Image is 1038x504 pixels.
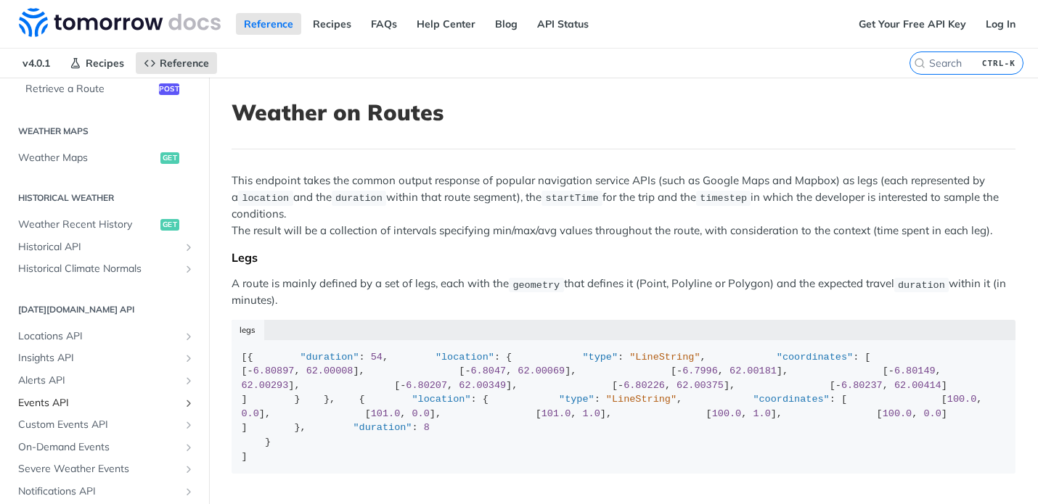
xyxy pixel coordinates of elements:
[18,351,179,365] span: Insights API
[582,408,600,419] span: 1.0
[677,380,724,391] span: 62.00375
[183,263,195,275] button: Show subpages for Historical Climate Normals
[777,352,853,363] span: "coordinates"
[11,458,198,480] a: Severe Weather EventsShow subpages for Severe Weather Events
[11,236,198,258] a: Historical APIShow subpages for Historical API
[11,347,198,369] a: Insights APIShow subpages for Insights API
[183,397,195,409] button: Show subpages for Events API
[978,13,1023,35] a: Log In
[459,380,506,391] span: 62.00349
[730,365,777,376] span: 62.00181
[753,408,770,419] span: 1.0
[11,303,198,316] h2: [DATE][DOMAIN_NAME] API
[529,13,597,35] a: API Status
[11,258,198,280] a: Historical Climate NormalsShow subpages for Historical Climate Normals
[606,394,677,405] span: "LineString"
[542,408,571,419] span: 101.0
[11,414,198,436] a: Custom Events APIShow subpages for Custom Events API
[11,392,198,414] a: Events APIShow subpages for Events API
[18,373,179,388] span: Alerts API
[406,380,447,391] span: 6.80207
[160,219,179,231] span: get
[183,419,195,431] button: Show subpages for Custom Events API
[11,326,198,347] a: Locations APIShow subpages for Locations API
[62,52,132,74] a: Recipes
[841,380,883,391] span: 6.80237
[159,83,179,95] span: post
[947,394,977,405] span: 100.0
[25,82,155,96] span: Retrieve a Route
[753,394,829,405] span: "coordinates"
[559,394,594,405] span: "type"
[19,8,221,37] img: Tomorrow.io Weather API Docs
[11,147,198,169] a: Weather Mapsget
[471,365,507,376] span: 6.8047
[183,331,195,342] button: Show subpages for Locations API
[363,13,405,35] a: FAQs
[242,193,289,204] span: location
[400,380,406,391] span: -
[851,13,974,35] a: Get Your Free API Key
[11,191,198,205] h2: Historical Weather
[487,13,526,35] a: Blog
[371,352,383,363] span: 54
[242,408,259,419] span: 0.0
[18,396,179,410] span: Events API
[301,352,359,363] span: "duration"
[11,125,198,138] h2: Weather Maps
[248,365,253,376] span: -
[618,380,624,391] span: -
[923,408,941,419] span: 0.0
[371,408,401,419] span: 101.0
[335,193,383,204] span: duration
[465,365,470,376] span: -
[424,422,430,433] span: 8
[18,440,179,455] span: On-Demand Events
[835,380,841,391] span: -
[242,350,1006,464] div: [{ : , : { : , : [ [ , ], [ , ], [ , ], [ , ], [ , ], [ , ], [ , ] ] } }, { : { : , : [ [ , ], [ ...
[914,57,925,69] svg: Search
[582,352,618,363] span: "type"
[412,408,429,419] span: 0.0
[232,276,1015,309] p: A route is mainly defined by a set of legs, each with the that defines it (Point, Polyline or Pol...
[518,365,565,376] span: 62.00069
[306,365,354,376] span: 62.00008
[412,394,470,405] span: "location"
[253,365,295,376] span: 6.80897
[18,151,157,165] span: Weather Maps
[353,422,412,433] span: "duration"
[15,52,58,74] span: v4.0.1
[18,484,179,499] span: Notifications API
[18,78,198,100] a: Retrieve a Routepost
[160,57,209,70] span: Reference
[11,370,198,392] a: Alerts APIShow subpages for Alerts API
[183,352,195,364] button: Show subpages for Insights API
[160,152,179,164] span: get
[232,99,1015,125] h1: Weather on Routes
[436,352,494,363] span: "location"
[624,380,665,391] span: 6.80226
[894,380,941,391] span: 62.00414
[700,193,747,204] span: timestep
[232,250,1015,265] div: Legs
[512,279,560,290] span: geometry
[183,241,195,253] button: Show subpages for Historical API
[11,214,198,236] a: Weather Recent Historyget
[18,218,157,232] span: Weather Recent History
[682,365,718,376] span: 6.7996
[712,408,742,419] span: 100.0
[183,486,195,497] button: Show subpages for Notifications API
[11,481,198,503] a: Notifications APIShow subpages for Notifications API
[86,57,124,70] span: Recipes
[136,52,217,74] a: Reference
[898,279,945,290] span: duration
[18,418,179,432] span: Custom Events API
[236,13,301,35] a: Reference
[883,408,912,419] span: 100.0
[18,240,179,255] span: Historical API
[183,442,195,453] button: Show subpages for On-Demand Events
[183,463,195,475] button: Show subpages for Severe Weather Events
[305,13,359,35] a: Recipes
[888,365,894,376] span: -
[242,380,289,391] span: 62.00293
